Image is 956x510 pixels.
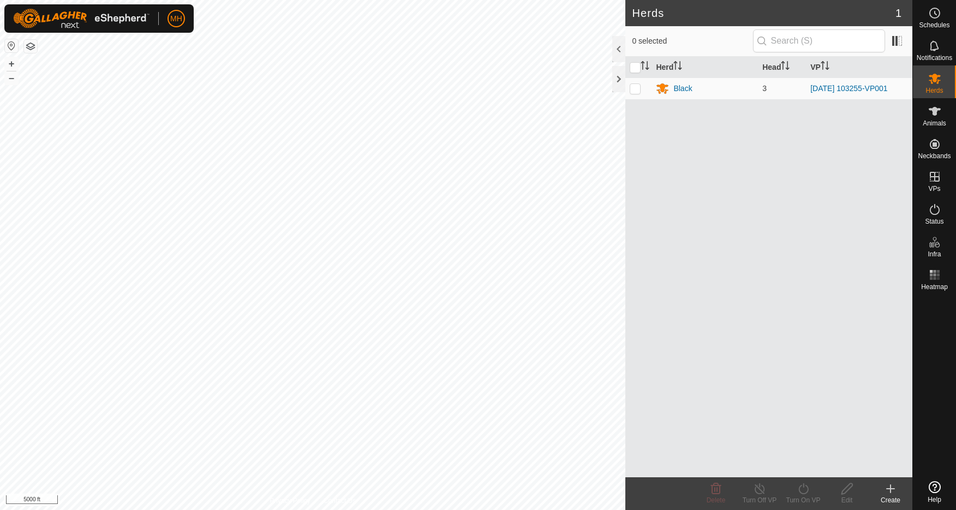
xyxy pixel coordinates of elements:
[632,7,895,20] h2: Herds
[738,495,781,505] div: Turn Off VP
[24,40,37,53] button: Map Layers
[5,71,18,85] button: –
[919,22,949,28] span: Schedules
[895,5,901,21] span: 1
[928,496,941,503] span: Help
[917,55,952,61] span: Notifications
[753,29,885,52] input: Search (S)
[925,218,943,225] span: Status
[928,251,941,257] span: Infra
[673,83,692,94] div: Black
[652,57,758,78] th: Herd
[324,496,356,506] a: Contact Us
[707,496,726,504] span: Delete
[781,63,790,71] p-sorticon: Activate to sort
[270,496,310,506] a: Privacy Policy
[781,495,825,505] div: Turn On VP
[641,63,649,71] p-sorticon: Activate to sort
[5,57,18,70] button: +
[762,84,767,93] span: 3
[170,13,182,25] span: MH
[810,84,887,93] a: [DATE] 103255-VP001
[806,57,912,78] th: VP
[869,495,912,505] div: Create
[918,153,951,159] span: Neckbands
[5,39,18,52] button: Reset Map
[758,57,806,78] th: Head
[925,87,943,94] span: Herds
[913,477,956,507] a: Help
[821,63,829,71] p-sorticon: Activate to sort
[921,284,948,290] span: Heatmap
[825,495,869,505] div: Edit
[13,9,150,28] img: Gallagher Logo
[673,63,682,71] p-sorticon: Activate to sort
[923,120,946,127] span: Animals
[928,185,940,192] span: VPs
[632,35,752,47] span: 0 selected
